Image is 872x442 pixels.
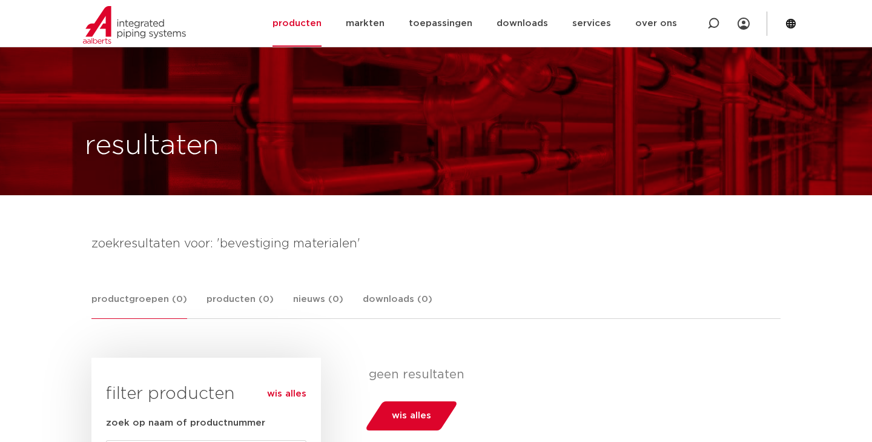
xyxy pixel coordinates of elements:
h1: resultaten [85,127,219,166]
a: productgroepen (0) [91,292,187,319]
label: zoek op naam of productnummer [106,416,265,430]
p: geen resultaten [369,367,771,382]
span: wis alles [392,406,431,426]
a: nieuws (0) [293,292,343,318]
h3: filter producten [106,382,306,406]
div: my IPS [738,10,750,37]
a: producten (0) [206,292,274,318]
a: downloads (0) [363,292,432,318]
h4: zoekresultaten voor: 'bevestiging materialen' [91,234,781,253]
a: wis alles [267,387,306,401]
